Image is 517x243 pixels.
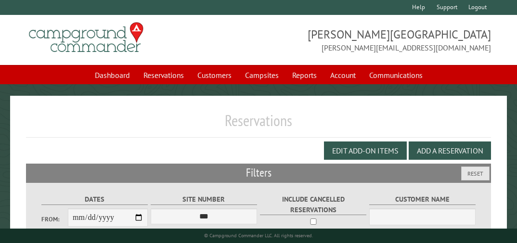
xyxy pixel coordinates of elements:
button: Edit Add-on Items [324,141,407,160]
a: Reservations [138,66,190,84]
button: Add a Reservation [409,141,491,160]
label: From: [41,215,68,224]
a: Communications [363,66,428,84]
h1: Reservations [26,111,491,138]
h2: Filters [26,164,491,182]
a: Customers [192,66,237,84]
label: Site Number [151,194,257,205]
label: Include Cancelled Reservations [260,194,366,215]
a: Reports [286,66,323,84]
img: Campground Commander [26,19,146,56]
a: Campsites [239,66,284,84]
small: © Campground Commander LLC. All rights reserved. [204,232,313,239]
label: Dates [41,194,148,205]
label: Customer Name [369,194,476,205]
a: Account [324,66,362,84]
span: [PERSON_NAME][GEOGRAPHIC_DATA] [PERSON_NAME][EMAIL_ADDRESS][DOMAIN_NAME] [258,26,491,53]
button: Reset [461,166,490,180]
a: Dashboard [89,66,136,84]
